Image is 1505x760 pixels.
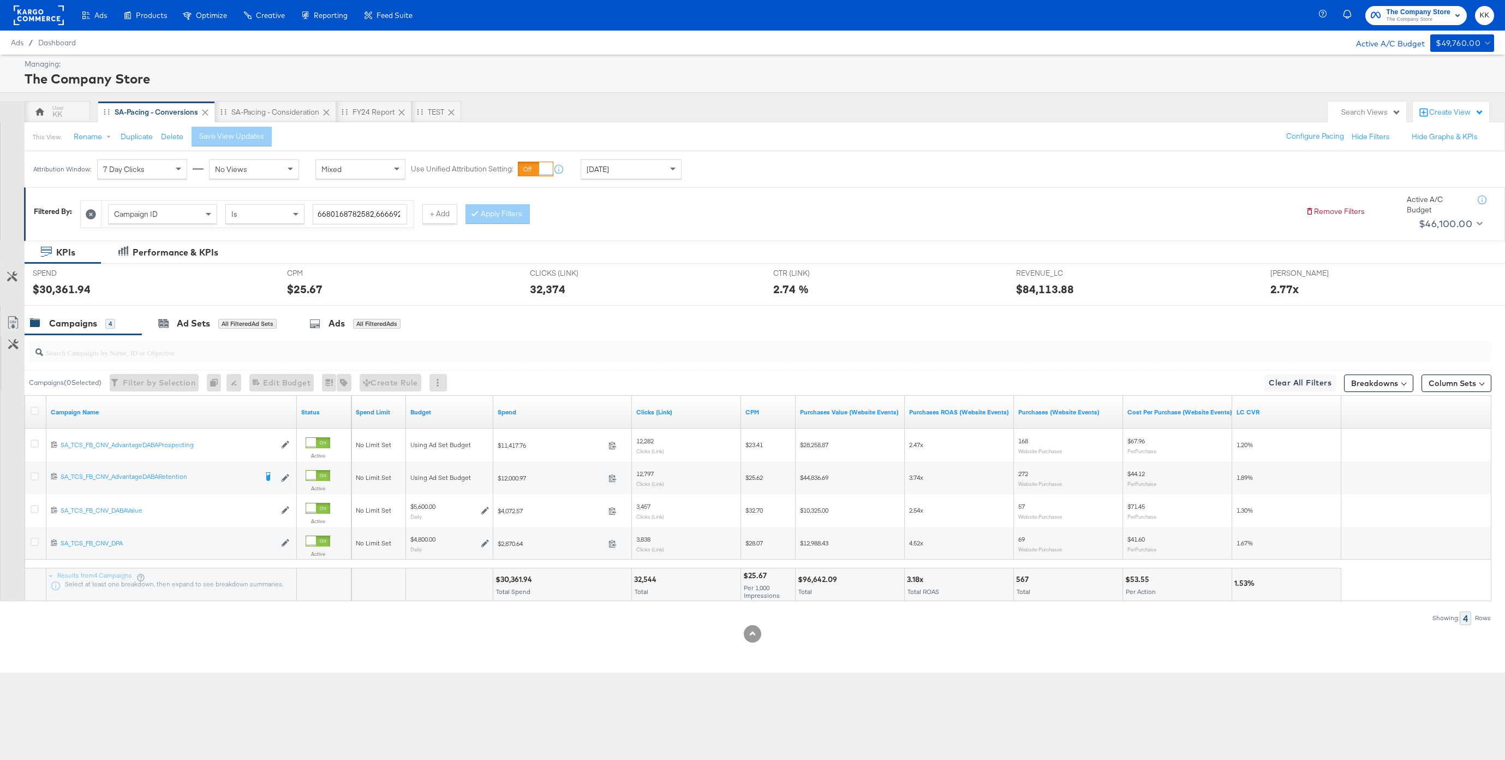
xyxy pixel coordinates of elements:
[1017,587,1030,596] span: Total
[496,587,530,596] span: Total Spend
[33,281,91,297] div: $30,361.94
[61,441,276,450] a: SA_TCS_FB_CNV_AdvantageDABAProspecting
[1127,502,1145,510] span: $71.45
[410,473,489,482] div: Using Ad Set Budget
[411,164,513,175] label: Use Unified Attribution Setting:
[1016,268,1098,278] span: REVENUE_LC
[636,437,654,445] span: 12,282
[34,206,72,217] div: Filtered By:
[49,317,97,330] div: Campaigns
[1269,376,1331,390] span: Clear All Filters
[800,506,828,514] span: $10,325.00
[306,518,330,525] label: Active
[636,408,737,417] a: The number of clicks on links appearing on your ad or Page that direct people to your sites off F...
[635,587,648,596] span: Total
[11,38,23,47] span: Ads
[410,502,435,511] div: $5,600.00
[773,281,809,297] div: 2.74 %
[220,109,226,115] div: Drag to reorder tab
[23,38,38,47] span: /
[306,550,330,557] label: Active
[498,441,604,449] span: $11,417.76
[1127,480,1156,486] sub: Per Purchase
[530,268,612,278] span: CLICKS (LINK)
[410,535,435,544] div: $4,800.00
[498,474,604,482] span: $12,000.97
[1270,281,1299,297] div: 2.77x
[56,246,75,259] div: KPIs
[498,408,628,417] a: The total amount spent to date.
[121,132,153,142] button: Duplicate
[25,59,1491,69] div: Managing:
[909,473,923,482] span: 3.74x
[1127,545,1156,552] sub: Per Purchase
[287,268,369,278] span: CPM
[356,473,391,482] span: No Limit Set
[61,539,276,548] div: SA_TCS_FB_CNV_DPA
[25,69,1491,88] div: The Company Store
[1234,578,1258,589] div: 1.53%
[636,535,650,543] span: 3,838
[353,107,395,117] div: FY24 Report
[136,11,167,20] span: Products
[1419,216,1472,232] div: $46,100.00
[1264,375,1336,392] button: Clear All Filters
[1127,470,1145,478] span: $44.12
[636,480,664,486] sub: Clicks (Link)
[1365,6,1467,25] button: The Company StoreThe Company Store
[1127,535,1145,543] span: $41.60
[1127,513,1156,519] sub: Per Purchase
[356,441,391,449] span: No Limit Set
[1430,34,1494,52] button: $49,760.00
[133,246,218,259] div: Performance & KPIs
[909,539,923,547] span: 4.52x
[1422,375,1491,392] button: Column Sets
[306,485,330,492] label: Active
[314,11,348,20] span: Reporting
[410,441,489,449] div: Using Ad Set Budget
[1018,535,1025,543] span: 69
[417,109,423,115] div: Drag to reorder tab
[1237,473,1253,482] span: 1.89%
[103,164,145,174] span: 7 Day Clicks
[1237,441,1253,449] span: 1.20%
[104,109,110,115] div: Drag to reorder tab
[773,268,855,278] span: CTR (LINK)
[798,587,812,596] span: Total
[29,378,101,388] div: Campaigns ( 0 Selected)
[1352,132,1390,142] button: Hide Filters
[909,408,1010,417] a: The total value of the purchase actions divided by spend tracked by your Custom Audience pixel on...
[356,539,391,547] span: No Limit Set
[1018,513,1062,519] sub: Website Purchases
[907,587,939,596] span: Total ROAS
[218,319,277,329] div: All Filtered Ad Sets
[422,204,457,224] button: + Add
[51,408,292,417] a: Your campaign name.
[907,574,927,585] div: 3.18x
[231,107,319,117] div: SA-Pacing - Consideration
[61,506,276,515] a: SA_TCS_FB_CNV_DABAValue
[1018,545,1062,552] sub: Website Purchases
[43,337,1353,359] input: Search Campaigns by Name, ID or Objective
[634,574,660,585] div: 32,544
[1460,611,1471,625] div: 4
[356,408,402,417] a: If set, this is the maximum spend for your campaign.
[329,317,345,330] div: Ads
[1125,574,1152,585] div: $53.55
[428,107,444,117] div: TEST
[636,470,654,478] span: 12,797
[61,472,256,481] div: SA_TCS_FB_CNV_AdvantageDABARetention
[798,574,840,585] div: $96,642.09
[1018,447,1062,454] sub: Website Purchases
[256,11,285,20] span: Creative
[1018,408,1119,417] a: The number of times a purchase was made tracked by your Custom Audience pixel on your website aft...
[161,132,183,142] button: Delete
[61,539,276,548] a: SA_TCS_FB_CNV_DPA
[38,38,76,47] a: Dashboard
[800,408,900,417] a: The total value of the purchase actions tracked by your Custom Audience pixel on your website aft...
[800,473,828,482] span: $44,836.69
[1386,7,1450,18] span: The Company Store
[636,513,664,519] sub: Clicks (Link)
[1344,375,1413,392] button: Breakdowns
